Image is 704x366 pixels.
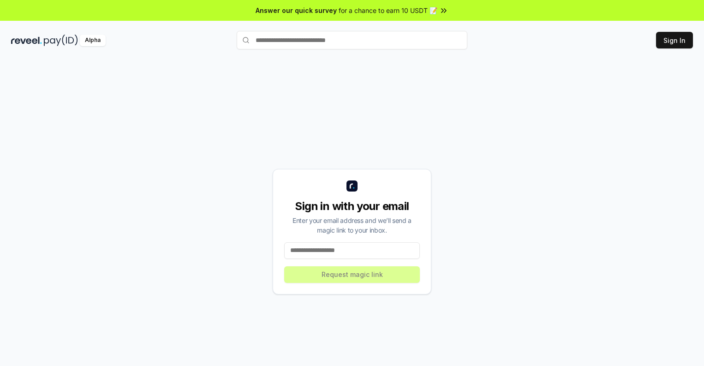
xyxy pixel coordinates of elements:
[339,6,437,15] span: for a chance to earn 10 USDT 📝
[284,216,420,235] div: Enter your email address and we’ll send a magic link to your inbox.
[656,32,693,48] button: Sign In
[80,35,106,46] div: Alpha
[44,35,78,46] img: pay_id
[11,35,42,46] img: reveel_dark
[346,180,358,192] img: logo_small
[284,199,420,214] div: Sign in with your email
[256,6,337,15] span: Answer our quick survey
